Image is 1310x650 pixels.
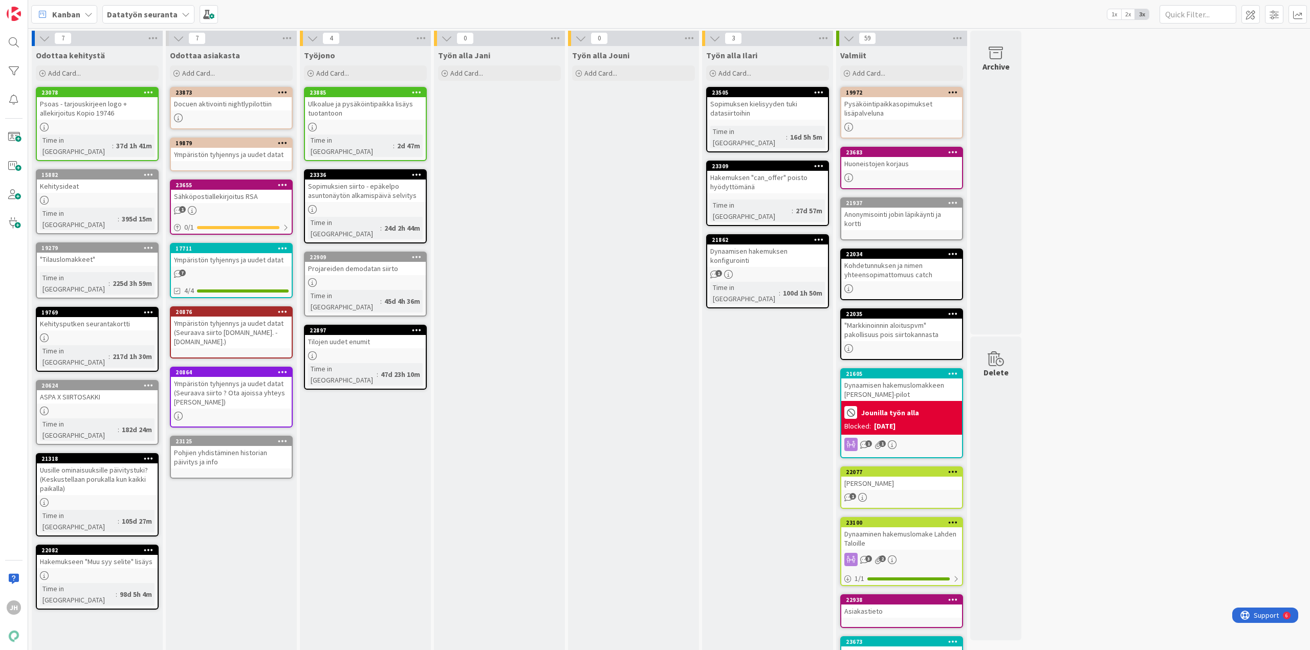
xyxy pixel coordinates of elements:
[40,272,108,295] div: Time in [GEOGRAPHIC_DATA]
[37,243,158,253] div: 19279
[859,32,876,44] span: 59
[841,369,962,401] div: 21605Dynaamisen hakemuslomakkeen [PERSON_NAME]-pilot
[450,69,483,78] span: Add Card...
[846,199,962,207] div: 21937
[176,245,292,252] div: 17711
[310,89,426,96] div: 23885
[841,637,962,646] div: 23673
[786,131,788,143] span: :
[780,287,825,299] div: 100d 1h 50m
[171,148,292,161] div: Ympäristön tyhjennys ja uudet datat
[840,50,866,60] span: Valmiit
[841,477,962,490] div: [PERSON_NAME]
[322,32,340,44] span: 4
[572,50,629,60] span: Työn alla Jouni
[171,437,292,468] div: 23125Pohjien yhdistäminen historian päivitys ja info
[179,206,186,213] span: 1
[841,88,962,120] div: 19972Pysäköintipaikkasopimukset lisäpalveluna
[37,546,158,555] div: 22082
[846,370,962,377] div: 21605
[37,555,158,568] div: Hakemukseen "Muu syy selite" lisäys
[395,140,423,151] div: 2d 47m
[305,170,426,180] div: 23336
[377,369,378,380] span: :
[54,32,72,44] span: 7
[380,296,382,307] span: :
[116,589,117,600] span: :
[707,88,828,97] div: 23505
[40,583,116,606] div: Time in [GEOGRAPHIC_DATA]
[41,455,158,462] div: 21318
[171,317,292,348] div: Ympäristön tyhjennys ja uudet datat (Seuraava siirto [DOMAIN_NAME]. - [DOMAIN_NAME].)
[707,235,828,267] div: 21862Dynaamisen hakemuksen konfigurointi
[37,88,158,120] div: 23078Psoas - tarjouskirjeen logo + allekirjoitus Kopio 19746
[37,308,158,317] div: 19769
[41,244,158,252] div: 19279
[707,97,828,120] div: Sopimuksen kielisyyden tuki datasiirtoihin
[310,171,426,178] div: 23336
[841,595,962,618] div: 22938Asiakastieto
[53,4,56,12] div: 6
[37,243,158,266] div: 19279"Tilauslomakkeet"
[438,50,490,60] span: Työn alla Jani
[305,88,426,97] div: 23885
[171,181,292,203] div: 23655Sähköpostiallekirjoitus RSA
[40,135,112,157] div: Time in [GEOGRAPHIC_DATA]
[40,510,118,532] div: Time in [GEOGRAPHIC_DATA]
[841,518,962,550] div: 23100Dynaaminen hakemuslomake Lahden Taloille
[171,221,292,234] div: 0/1
[393,140,395,151] span: :
[841,467,962,490] div: 22077[PERSON_NAME]
[41,309,158,316] div: 19769
[40,418,118,441] div: Time in [GEOGRAPHIC_DATA]
[841,319,962,341] div: "Markkinoinnin aloituspvm" pakollisuus pois siirtokannasta
[40,345,108,368] div: Time in [GEOGRAPHIC_DATA]
[707,88,828,120] div: 23505Sopimuksen kielisyyden tuki datasiirtoihin
[779,287,780,299] span: :
[712,236,828,243] div: 21862
[710,282,779,304] div: Time in [GEOGRAPHIC_DATA]
[37,97,158,120] div: Psoas - tarjouskirjeen logo + allekirjoitus Kopio 19746
[846,149,962,156] div: 23683
[171,88,292,97] div: 23873
[793,205,825,216] div: 27d 57m
[171,181,292,190] div: 23655
[710,126,786,148] div: Time in [GEOGRAPHIC_DATA]
[846,638,962,645] div: 23673
[874,421,896,432] div: [DATE]
[171,368,292,377] div: 20864
[792,205,793,216] span: :
[37,170,158,193] div: 15882Kehitysideat
[841,595,962,604] div: 22938
[841,198,962,208] div: 21937
[456,32,474,44] span: 0
[382,222,423,234] div: 24d 2h 44m
[110,351,155,362] div: 217d 1h 30m
[188,32,206,44] span: 7
[841,208,962,230] div: Anonymisointi jobin läpikäynti ja kortti
[184,285,194,296] span: 4/4
[861,409,919,416] b: Jounilla työn alla
[7,7,21,21] img: Visit kanbanzone.com
[879,555,886,562] span: 2
[846,251,962,258] div: 22034
[52,8,80,20] span: Kanban
[715,270,722,277] span: 1
[41,547,158,554] div: 22082
[21,2,47,14] span: Support
[119,213,155,225] div: 395d 15m
[846,519,962,526] div: 23100
[37,381,158,404] div: 20624ASPA X SIIRTOSAKKI
[707,235,828,244] div: 21862
[7,600,21,615] div: JH
[718,69,751,78] span: Add Card...
[853,69,885,78] span: Add Card...
[179,270,186,276] span: 7
[37,317,158,330] div: Kehitysputken seurantakortti
[305,170,426,202] div: 23336Sopimuksien siirto - epäkelpo asuntonäytön alkamispäivä selvitys
[841,97,962,120] div: Pysäköintipaikkasopimukset lisäpalveluna
[176,182,292,189] div: 23655
[37,390,158,404] div: ASPA X SIIRTOSAKKI
[176,369,292,376] div: 20864
[176,308,292,316] div: 20876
